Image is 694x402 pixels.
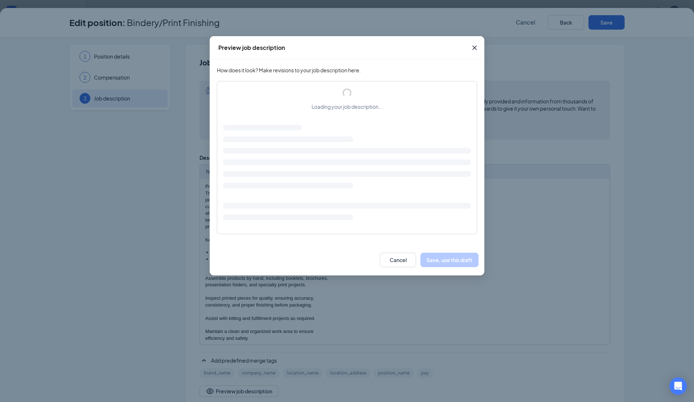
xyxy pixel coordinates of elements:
button: Close [465,36,484,59]
button: Cancel [380,253,416,267]
div: Preview job description [218,44,285,52]
div: Open Intercom Messenger [669,377,687,395]
button: Save, use this draft [420,253,479,267]
svg: Cross [470,43,479,52]
p: How does it look? Make revisions to your job description here. [217,67,477,74]
p: Loading your job description... [312,103,383,110]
